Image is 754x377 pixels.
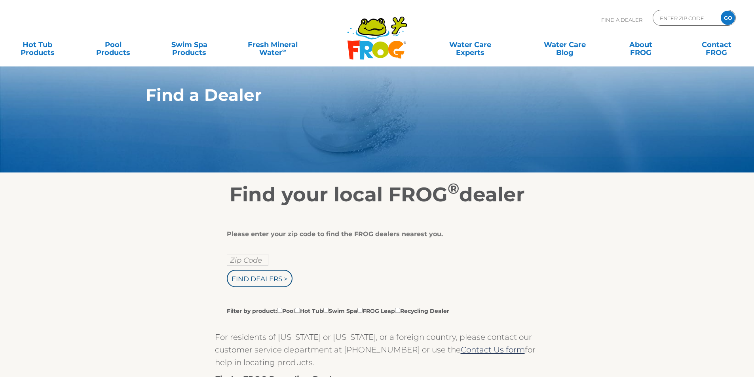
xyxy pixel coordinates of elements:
[282,47,286,53] sup: ∞
[277,308,282,313] input: Filter by product:PoolHot TubSwim SpaFROG LeapRecycling Dealer
[448,180,459,197] sup: ®
[227,306,449,315] label: Filter by product: Pool Hot Tub Swim Spa FROG Leap Recycling Dealer
[134,183,621,206] h2: Find your local FROG dealer
[323,308,329,313] input: Filter by product:PoolHot TubSwim SpaFROG LeapRecycling Dealer
[461,345,525,354] a: Contact Us form
[535,37,594,53] a: Water CareBlog
[236,37,310,53] a: Fresh MineralWater∞
[84,37,143,53] a: PoolProducts
[357,308,363,313] input: Filter by product:PoolHot TubSwim SpaFROG LeapRecycling Dealer
[611,37,670,53] a: AboutFROG
[146,85,572,104] h1: Find a Dealer
[8,37,67,53] a: Hot TubProducts
[687,37,746,53] a: ContactFROG
[227,270,292,287] input: Find Dealers >
[227,230,522,238] div: Please enter your zip code to find the FROG dealers nearest you.
[422,37,518,53] a: Water CareExperts
[721,11,735,25] input: GO
[659,12,712,24] input: Zip Code Form
[215,331,539,369] p: For residents of [US_STATE] or [US_STATE], or a foreign country, please contact our customer serv...
[395,308,400,313] input: Filter by product:PoolHot TubSwim SpaFROG LeapRecycling Dealer
[160,37,219,53] a: Swim SpaProducts
[601,10,642,30] p: Find A Dealer
[295,308,300,313] input: Filter by product:PoolHot TubSwim SpaFROG LeapRecycling Dealer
